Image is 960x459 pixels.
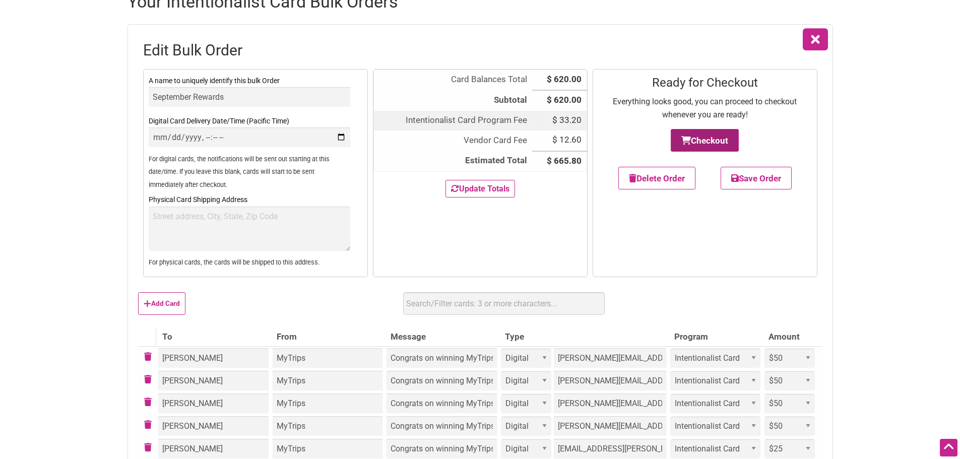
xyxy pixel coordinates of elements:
input: Gift Message [387,416,497,436]
input: From [273,416,383,436]
input: To [158,371,269,390]
select: Card Program [670,439,760,458]
span: $ [547,156,552,166]
input: To [158,416,269,436]
select: Card Amount [764,439,815,458]
button: Checkout [671,129,739,152]
th: Program [668,328,762,346]
span: $ [552,135,557,145]
button: Save Order [721,167,792,189]
button: Delete Order [618,167,695,189]
span: Vendor Card Fee [464,135,527,145]
select: Card Program [670,416,760,436]
sup: For physical cards, the cards will be shipped to this address. [149,258,319,266]
th: To [156,328,271,346]
input: From [273,371,383,390]
div: Scroll Back to Top [940,439,957,456]
span: 620.00 [554,95,582,105]
input: Gift Message [387,348,497,368]
select: Card Program [670,348,760,368]
label: Digital Card Delivery Date/Time (Pacific Time) [149,115,350,127]
span: 620.00 [554,74,582,84]
select: Card Program [670,371,760,390]
span: 12.60 [559,135,582,145]
th: Subtotal [373,90,532,111]
input: From [273,394,383,413]
input: Gift Message [387,439,497,458]
th: Amount [762,328,822,346]
th: Card Balances Total [373,70,532,90]
input: To [158,439,269,458]
input: Recipient Email Address [554,348,666,368]
input: From [273,348,383,368]
h2: Edit Bulk Order [143,40,817,61]
select: Card Type [501,394,551,413]
label: Physical Card Shipping Address [149,193,350,206]
input: Gift Message [387,371,497,390]
select: Card Amount [764,416,815,436]
th: From [271,328,385,346]
input: To [158,348,269,368]
input: Search Cards by keyword [403,292,605,315]
button: Update Totals [445,180,515,198]
span: 665.80 [554,156,582,166]
p: Everything looks good, you can proceed to checkout whenever you are ready! [598,95,812,121]
select: Card Type [501,348,551,368]
span: $ [547,74,552,84]
select: Card Amount [764,371,815,390]
input: Recipient Email Address [554,416,666,436]
span: $ [552,115,557,125]
label: A name to uniquely identify this bulk Order [149,75,350,87]
input: Recipient Email Address [554,439,666,458]
span: $ [547,95,552,105]
select: Card Type [501,416,551,436]
sup: For digital cards, the notifications will be sent out starting at this date/time. If you leave th... [149,155,330,188]
th: Type [499,328,668,346]
select: Card Type [501,439,551,458]
span: 33.20 [559,115,582,125]
button: Add Card [138,292,185,315]
input: Recipient Email Address [554,394,666,413]
th: Estimated Total [373,151,532,172]
select: Card Type [501,371,551,390]
th: Message [385,328,499,346]
span: Ready for Checkout [652,76,758,90]
input: Gift Message [387,394,497,413]
input: From [273,439,383,458]
input: To [158,394,269,413]
span: Intentionalist Card Program Fee [406,115,527,125]
select: Card Amount [764,394,815,413]
input: Recipient Email Address [554,371,666,390]
select: Card Program [670,394,760,413]
select: Card Amount [764,348,815,368]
